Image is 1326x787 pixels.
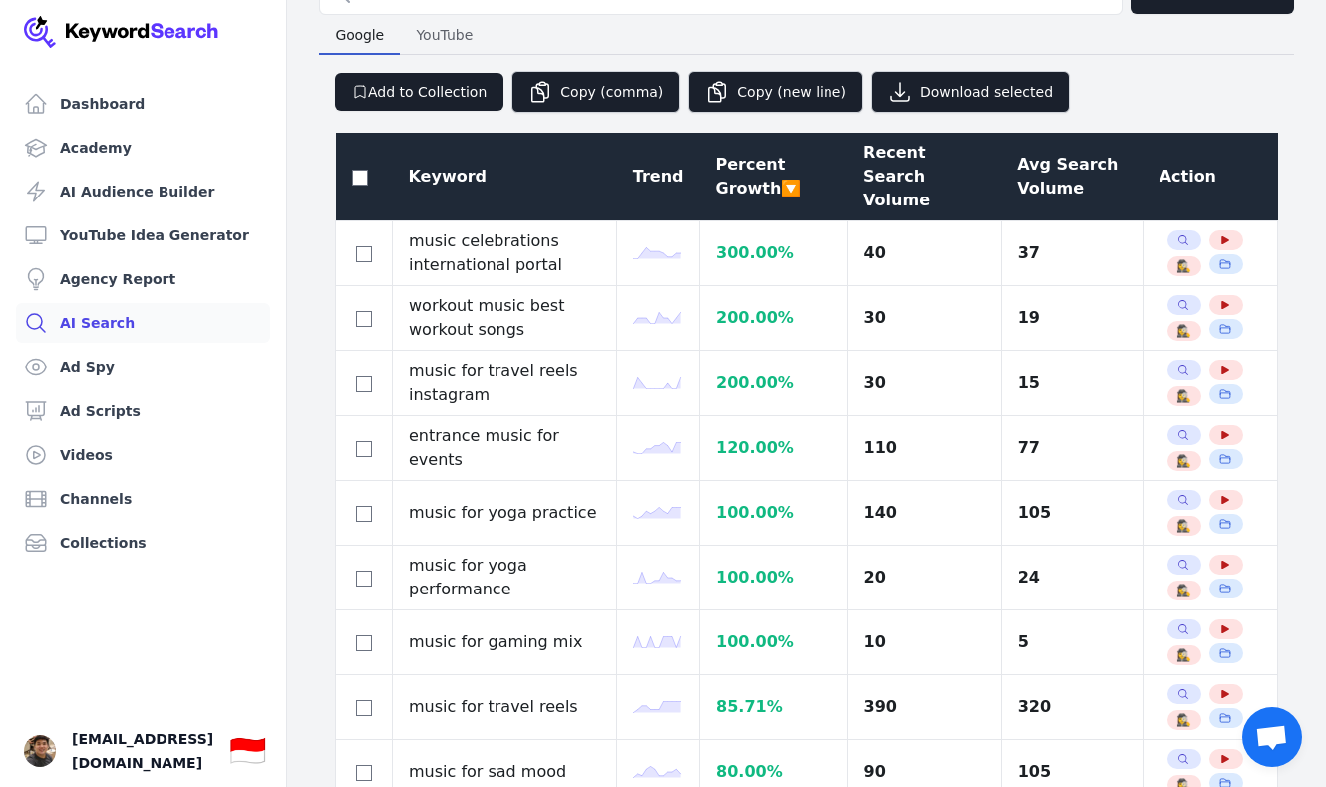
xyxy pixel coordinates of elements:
button: Copy (new line) [688,71,863,113]
button: 🕵️‍♀️ [1175,583,1191,598]
a: Collections [16,523,270,563]
div: 110 [864,436,985,460]
button: 🕵️‍♀️ [1175,453,1191,469]
a: YouTube Idea Generator [16,215,270,255]
button: Add to Collection [335,73,503,111]
a: Agency Report [16,259,270,299]
td: music for gaming mix [393,610,617,675]
button: Open user button [24,735,56,767]
div: Recent Search Volume [863,141,985,212]
div: 30 [864,371,985,395]
button: 🕵️‍♀️ [1175,518,1191,534]
div: 85.71 % [716,695,831,719]
span: 🕵️‍♀️ [1176,323,1191,339]
td: music celebrations international portal [393,221,617,286]
button: Download selected [871,71,1070,113]
span: [EMAIL_ADDRESS][DOMAIN_NAME] [72,727,213,775]
button: Copy (comma) [511,71,680,113]
a: Academy [16,128,270,168]
div: 20 [864,566,985,590]
div: 80.00 % [716,760,831,784]
div: 19 [1018,306,1127,330]
span: 🕵️‍♀️ [1176,453,1191,469]
div: Trend [633,165,684,189]
div: 40 [864,241,985,265]
div: Open chat [1242,707,1302,767]
a: AI Audience Builder [16,172,270,211]
button: 🕵️‍♀️ [1175,647,1191,663]
div: 390 [864,695,985,719]
span: 🕵️‍♀️ [1176,583,1191,598]
div: Action [1160,165,1262,189]
td: workout music best workout songs [393,286,617,351]
img: Your Company [24,16,219,48]
span: 🕵️‍♀️ [1176,647,1191,663]
div: 100.00 % [716,630,831,654]
a: Channels [16,479,270,519]
a: Dashboard [16,84,270,124]
div: 100.00 % [716,566,831,590]
div: 24 [1018,566,1127,590]
button: 🕵️‍♀️ [1175,323,1191,339]
div: 320 [1018,695,1127,719]
button: 🕵️‍♀️ [1175,388,1191,404]
span: 🕵️‍♀️ [1176,388,1191,404]
div: 120.00 % [716,436,831,460]
div: 300.00 % [716,241,831,265]
div: 30 [864,306,985,330]
span: Google [327,21,392,49]
div: 140 [864,501,985,525]
a: Ad Scripts [16,391,270,431]
div: Avg Search Volume [1017,153,1127,200]
div: 77 [1018,436,1127,460]
div: 15 [1018,371,1127,395]
td: music for travel reels instagram [393,351,617,416]
td: music for yoga performance [393,546,617,610]
div: Percent Growth 🔽 [716,153,832,200]
span: 🕵️‍♀️ [1176,258,1191,274]
td: entrance music for events [393,416,617,481]
div: 10 [864,630,985,654]
div: 90 [864,760,985,784]
div: 200.00 % [716,371,831,395]
td: music for travel reels [393,675,617,740]
div: Keyword [409,165,601,189]
div: 200.00 % [716,306,831,330]
div: 100.00 % [716,501,831,525]
a: AI Search [16,303,270,343]
div: 🇮🇩 [229,733,266,769]
button: 🇮🇩 [229,731,266,771]
span: 🕵️‍♀️ [1176,712,1191,728]
div: 105 [1018,760,1127,784]
button: 🕵️‍♀️ [1175,712,1191,728]
button: 🕵️‍♀️ [1175,258,1191,274]
a: Ad Spy [16,347,270,387]
div: 105 [1018,501,1127,525]
div: 5 [1018,630,1127,654]
span: 🕵️‍♀️ [1176,518,1191,534]
td: music for yoga practice [393,481,617,546]
a: Videos [16,435,270,475]
div: 37 [1018,241,1127,265]
span: YouTube [408,21,481,49]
